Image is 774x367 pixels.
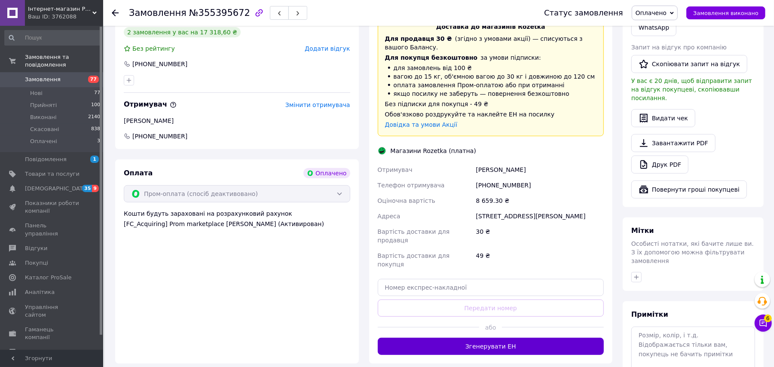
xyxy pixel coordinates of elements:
[474,162,606,177] div: [PERSON_NAME]
[124,116,350,125] div: [PERSON_NAME]
[474,208,606,224] div: [STREET_ADDRESS][PERSON_NAME]
[474,224,606,248] div: 30 ₴
[132,45,175,52] span: Без рейтингу
[631,310,668,318] span: Примітки
[25,53,103,69] span: Замовлення та повідомлення
[25,326,80,341] span: Гаманець компанії
[385,100,597,108] div: Без підписки для покупця - 49 ₴
[389,147,478,155] div: Магазини Rozetka (платна)
[124,220,350,228] div: [FC_Acquiring] Prom marketplace [PERSON_NAME] (Активирован)
[385,54,478,61] span: Для покупця безкоштовно
[30,138,57,145] span: Оплачені
[25,170,80,178] span: Товари та послуги
[112,9,119,17] div: Повернутися назад
[30,125,59,133] span: Скасовані
[25,245,47,252] span: Відгуки
[25,76,61,83] span: Замовлення
[631,180,747,199] button: Повернути гроші покупцеві
[30,101,57,109] span: Прийняті
[25,259,48,267] span: Покупці
[285,101,350,108] span: Змінити отримувача
[378,197,435,204] span: Оціночна вартість
[385,110,597,119] div: Обов'язково роздрукуйте та наклейте ЕН на посилку
[25,199,80,215] span: Показники роботи компанії
[474,177,606,193] div: [PHONE_NUMBER]
[385,121,458,128] a: Довідка та умови Акції
[631,109,695,127] button: Видати чек
[755,315,772,332] button: Чат з покупцем6
[474,193,606,208] div: 8 659.30 ₴
[385,64,597,72] li: для замовлень від 100 ₴
[764,314,772,321] span: 6
[25,348,47,356] span: Маркет
[631,156,688,174] a: Друк PDF
[385,34,597,52] div: (згідно з умовами акції) — списуються з вашого Балансу.
[305,45,350,52] span: Додати відгук
[378,279,604,296] input: Номер експрес-накладної
[4,30,101,46] input: Пошук
[25,156,67,163] span: Повідомлення
[25,222,80,237] span: Панель управління
[90,156,99,163] span: 1
[82,185,92,192] span: 35
[686,6,765,19] button: Замовлення виконано
[631,77,752,101] span: У вас є 20 днів, щоб відправити запит на відгук покупцеві, скопіювавши посилання.
[385,81,597,89] li: оплата замовлення Пром-оплатою або при отриманні
[124,100,177,108] span: Отримувач
[636,9,667,16] span: Оплачено
[378,252,450,268] span: Вартість доставки для покупця
[28,13,103,21] div: Ваш ID: 3762088
[92,185,99,192] span: 9
[91,125,100,133] span: 838
[28,5,92,13] span: Інтернет-магазин Premium Pro
[436,23,545,30] span: Доставка до магазинів Rozetka
[385,53,597,62] div: за умови підписки:
[94,89,100,97] span: 77
[88,113,100,121] span: 2140
[378,182,445,189] span: Телефон отримувача
[631,226,654,235] span: Мітки
[378,213,401,220] span: Адреса
[378,338,604,355] button: Згенерувати ЕН
[30,89,43,97] span: Нові
[631,19,676,36] a: WhatsApp
[88,76,99,83] span: 77
[129,8,187,18] span: Замовлення
[378,166,413,173] span: Отримувач
[385,89,597,98] li: якщо посилку не заберуть — повернення безкоштовно
[631,55,747,73] button: Скопіювати запит на відгук
[631,44,727,51] span: Запит на відгук про компанію
[474,248,606,272] div: 49 ₴
[189,8,250,18] span: №355395672
[693,10,759,16] span: Замовлення виконано
[30,113,57,121] span: Виконані
[91,101,100,109] span: 100
[124,27,241,37] div: 2 замовлення у вас на 17 318,60 ₴
[479,323,502,332] span: або
[385,72,597,81] li: вагою до 15 кг, об'ємною вагою до 30 кг і довжиною до 120 см
[378,228,450,244] span: Вартість доставки для продавця
[25,288,55,296] span: Аналітика
[631,134,716,152] a: Завантажити PDF
[385,35,452,42] span: Для продавця 30 ₴
[544,9,623,17] div: Статус замовлення
[97,138,100,145] span: 3
[631,240,754,264] span: Особисті нотатки, які бачите лише ви. З їх допомогою можна фільтрувати замовлення
[25,274,71,281] span: Каталог ProSale
[124,169,153,177] span: Оплата
[25,185,89,193] span: [DEMOGRAPHIC_DATA]
[25,303,80,319] span: Управління сайтом
[124,209,350,228] div: Кошти будуть зараховані на розрахунковий рахунок
[303,168,350,178] div: Оплачено
[132,60,188,68] div: [PHONE_NUMBER]
[132,132,188,141] span: [PHONE_NUMBER]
